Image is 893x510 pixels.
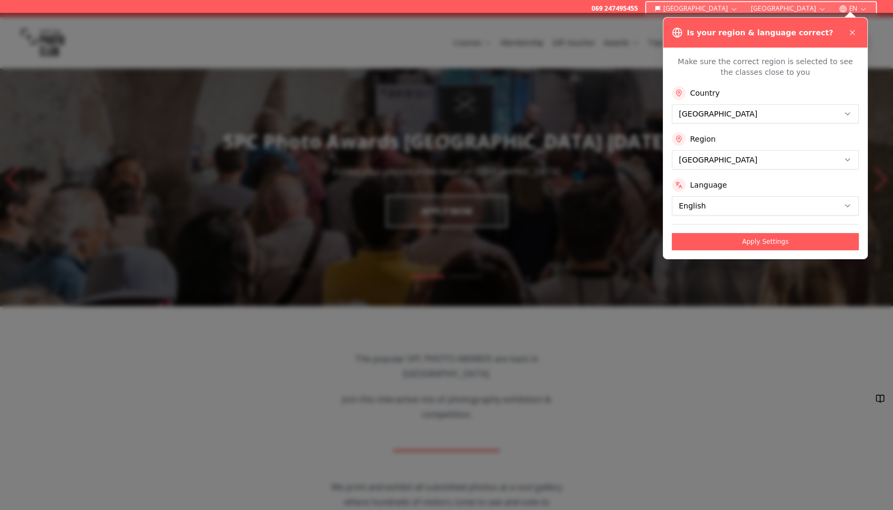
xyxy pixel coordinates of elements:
[690,88,720,98] label: Country
[747,2,831,15] button: [GEOGRAPHIC_DATA]
[672,233,859,250] button: Apply Settings
[690,134,716,144] label: Region
[835,2,872,15] button: EN
[672,56,859,78] p: Make sure the correct region is selected to see the classes close to you
[687,27,833,38] h3: Is your region & language correct?
[690,180,727,190] label: Language
[591,4,638,13] a: 069 247495455
[651,2,743,15] button: [GEOGRAPHIC_DATA]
